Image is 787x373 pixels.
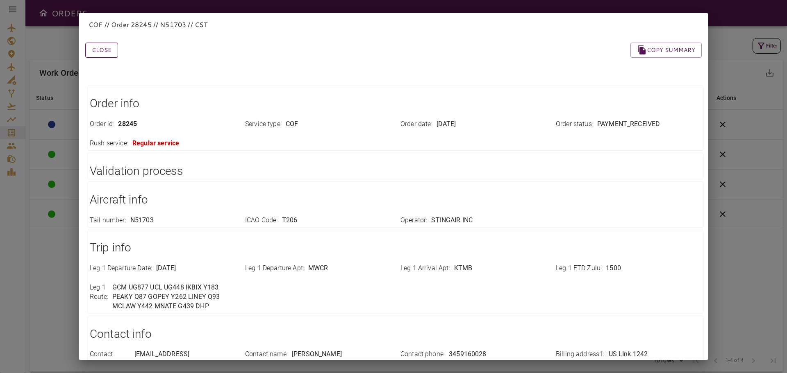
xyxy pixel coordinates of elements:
p: COF [286,120,298,129]
p: GCM UG877 UCL UG448 IKBIX Y183 PEAKY Q87 GOPEY Y262 LINEY Q93 MCLAW Y442 MNATE G439 DHP [112,283,235,311]
p: [EMAIL_ADDRESS][DOMAIN_NAME] [134,350,235,368]
p: Rush service : [90,139,128,148]
p: Leg 1 Departure Date : [90,264,152,273]
h1: Order info [90,95,701,112]
h1: Contact info [90,326,701,342]
button: Copy summary [630,43,702,58]
p: Order date : [400,120,432,129]
p: Billing address1 : [556,350,605,359]
p: KTMB [454,264,473,273]
p: Leg 1 Arrival Apt : [400,264,450,273]
p: Contact phone : [400,350,445,359]
h1: Aircraft info [90,192,701,208]
p: 3459160028 [449,350,487,359]
p: Order status : [556,120,593,129]
p: Leg 1 Departure Apt : [245,264,304,273]
p: PAYMENT_RECEIVED [597,120,660,129]
p: [PERSON_NAME] [292,350,342,359]
button: Close [85,43,118,58]
p: Leg 1 ETD Zulu : [556,264,602,273]
p: Contact name : [245,350,288,359]
p: MWCR [308,264,328,273]
p: 28245 [118,120,137,129]
p: Contact email : [90,350,130,368]
p: ICAO Code : [245,216,278,225]
p: Service type : [245,120,282,129]
p: COF // Order 28245 // N51703 // CST [89,20,698,29]
h1: Trip info [90,240,701,256]
p: N51703 [130,216,154,225]
p: STINGAIR INC [431,216,473,225]
p: Leg 1 Route : [90,283,108,311]
p: [DATE] [156,264,176,273]
p: Operator : [400,216,427,225]
p: [DATE] [437,120,456,129]
p: Order id : [90,120,114,129]
p: Tail number : [90,216,126,225]
p: Regular service [132,139,179,148]
h1: Validation process [90,163,701,179]
p: US LInk 1242 [609,350,648,359]
p: 1500 [606,264,621,273]
p: T206 [282,216,298,225]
